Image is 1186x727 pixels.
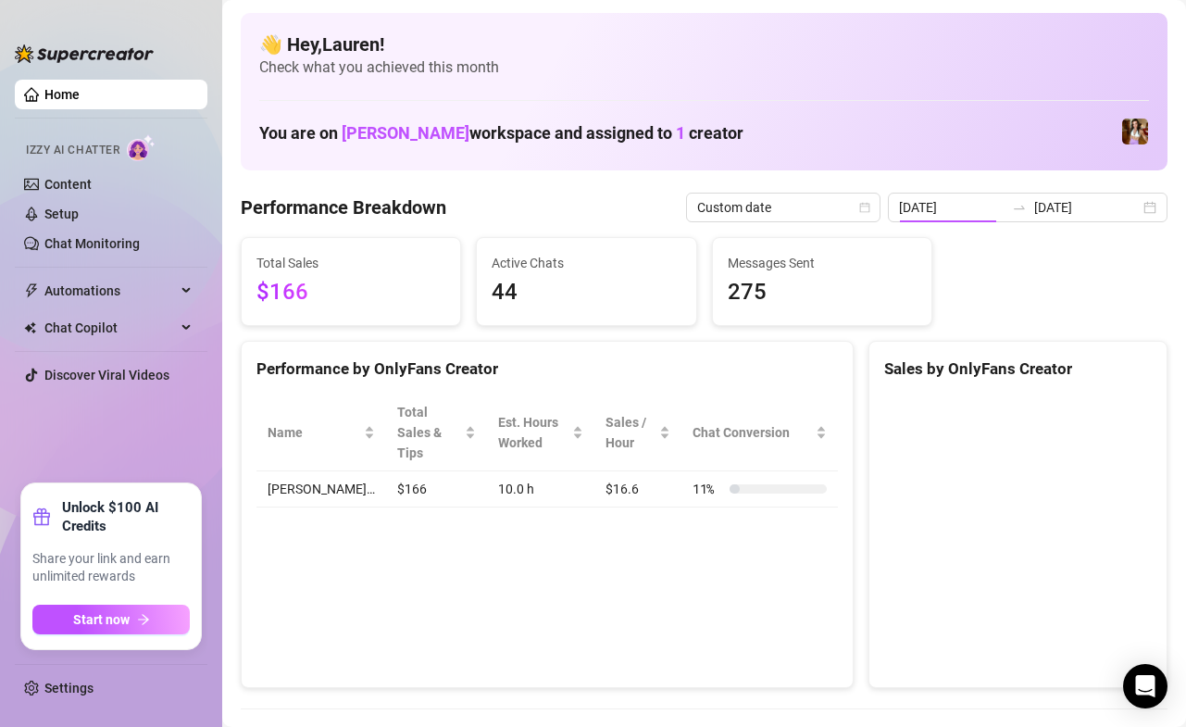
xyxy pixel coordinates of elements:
span: Active Chats [492,253,680,273]
span: [PERSON_NAME] [342,123,469,143]
a: Settings [44,681,94,696]
span: Name [268,422,360,443]
a: Discover Viral Videos [44,368,169,382]
a: Content [44,177,92,192]
span: to [1012,200,1027,215]
button: Start nowarrow-right [32,605,190,634]
span: Check what you achieved this month [259,57,1149,78]
span: Share your link and earn unlimited rewards [32,550,190,586]
span: gift [32,508,51,526]
span: Chat Conversion [693,422,812,443]
td: $166 [386,471,487,508]
span: 275 [728,275,917,310]
h4: Performance Breakdown [241,194,446,220]
span: Start now [73,612,130,627]
span: Automations [44,276,176,306]
h4: 👋 Hey, Lauren ! [259,31,1149,57]
span: 11 % [693,479,722,499]
th: Name [256,395,386,471]
span: Total Sales [256,253,445,273]
span: swap-right [1012,200,1027,215]
td: $16.6 [594,471,681,508]
img: logo-BBDzfeDw.svg [15,44,154,63]
th: Sales / Hour [594,395,681,471]
a: Home [44,87,80,102]
img: Chat Copilot [24,321,36,334]
a: Chat Monitoring [44,236,140,251]
th: Total Sales & Tips [386,395,487,471]
td: [PERSON_NAME]… [256,471,386,508]
span: 44 [492,275,680,310]
input: End date [1034,197,1140,218]
span: 1 [676,123,685,143]
span: calendar [859,202,870,213]
div: Performance by OnlyFans Creator [256,357,838,382]
td: 10.0 h [487,471,594,508]
span: Total Sales & Tips [397,402,461,463]
span: Izzy AI Chatter [26,142,119,159]
h1: You are on workspace and assigned to creator [259,123,743,144]
span: Custom date [697,194,869,221]
span: arrow-right [137,613,150,626]
strong: Unlock $100 AI Credits [62,498,190,535]
span: $166 [256,275,445,310]
span: Chat Copilot [44,313,176,343]
div: Sales by OnlyFans Creator [884,357,1152,382]
a: Setup [44,207,79,221]
span: Messages Sent [728,253,917,273]
img: Elena [1122,119,1148,144]
th: Chat Conversion [681,395,838,471]
span: Sales / Hour [605,412,655,453]
div: Open Intercom Messenger [1123,664,1167,708]
span: thunderbolt [24,283,39,298]
div: Est. Hours Worked [498,412,568,453]
input: Start date [899,197,1005,218]
img: AI Chatter [127,134,156,161]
